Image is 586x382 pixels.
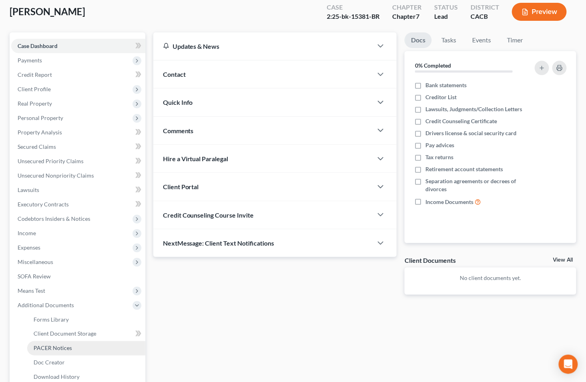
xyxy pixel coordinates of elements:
[163,70,186,78] span: Contact
[18,287,45,294] span: Means Test
[553,257,573,263] a: View All
[34,359,65,366] span: Doc Creator
[27,356,145,370] a: Doc Creator
[18,57,42,64] span: Payments
[11,140,145,154] a: Secured Claims
[34,330,96,337] span: Client Document Storage
[11,68,145,82] a: Credit Report
[512,3,567,21] button: Preview
[425,141,454,149] span: Pay advices
[501,32,529,48] a: Timer
[163,127,194,134] span: Comments
[416,12,419,20] span: 7
[27,341,145,356] a: PACER Notices
[163,155,228,162] span: Hire a Virtual Paralegal
[392,3,421,12] div: Chapter
[18,201,69,208] span: Executory Contracts
[11,197,145,212] a: Executory Contracts
[18,42,58,49] span: Case Dashboard
[163,239,274,247] span: NextMessage: Client Text Notifications
[405,32,432,48] a: Docs
[18,215,90,222] span: Codebtors Insiders & Notices
[34,345,72,352] span: PACER Notices
[34,316,69,323] span: Forms Library
[18,186,39,193] span: Lawsuits
[415,62,451,69] strong: 0% Completed
[18,258,53,265] span: Miscellaneous
[471,12,499,21] div: CACB
[18,230,36,236] span: Income
[163,211,254,219] span: Credit Counseling Course Invite
[11,168,145,183] a: Unsecured Nonpriority Claims
[18,172,94,179] span: Unsecured Nonpriority Claims
[559,355,578,374] div: Open Intercom Messenger
[392,12,421,21] div: Chapter
[434,3,458,12] div: Status
[327,12,379,21] div: 2:25-bk-15381-BR
[425,129,516,137] span: Drivers license & social security card
[163,183,199,190] span: Client Portal
[405,256,456,264] div: Client Documents
[10,6,85,17] span: [PERSON_NAME]
[18,244,40,251] span: Expenses
[425,117,497,125] span: Credit Counseling Certificate
[425,153,453,161] span: Tax returns
[18,100,52,107] span: Real Property
[27,327,145,341] a: Client Document Storage
[18,71,52,78] span: Credit Report
[163,98,193,106] span: Quick Info
[471,3,499,12] div: District
[18,129,62,136] span: Property Analysis
[11,269,145,284] a: SOFA Review
[425,177,526,193] span: Separation agreements or decrees of divorces
[18,143,56,150] span: Secured Claims
[11,154,145,168] a: Unsecured Priority Claims
[411,274,570,282] p: No client documents yet.
[18,86,51,92] span: Client Profile
[466,32,497,48] a: Events
[425,81,467,89] span: Bank statements
[34,374,79,380] span: Download History
[11,39,145,53] a: Case Dashboard
[11,183,145,197] a: Lawsuits
[163,42,364,50] div: Updates & News
[11,125,145,140] a: Property Analysis
[18,273,51,280] span: SOFA Review
[434,12,458,21] div: Lead
[425,165,503,173] span: Retirement account statements
[435,32,463,48] a: Tasks
[425,198,473,206] span: Income Documents
[27,312,145,327] a: Forms Library
[425,105,522,113] span: Lawsuits, Judgments/Collection Letters
[425,93,457,101] span: Creditor List
[18,302,74,308] span: Additional Documents
[327,3,379,12] div: Case
[18,158,83,164] span: Unsecured Priority Claims
[18,114,63,121] span: Personal Property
